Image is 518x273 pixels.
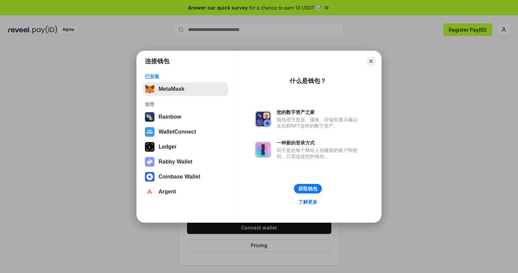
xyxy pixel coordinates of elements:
div: Rainbow [159,114,181,120]
img: svg+xml,%3Csvg%20fill%3D%22none%22%20height%3D%2233%22%20viewBox%3D%220%200%2035%2033%22%20width%... [145,84,154,94]
div: 什么是钱包？ [290,77,326,85]
div: WalletConnect [159,129,196,135]
div: Argent [159,189,176,195]
div: Rabby Wallet [159,159,192,165]
div: 而不是在每个网站上创建新的账户和密码，只需连接您的钱包。 [277,147,361,159]
img: svg+xml,%3Csvg%20xmlns%3D%22http%3A%2F%2Fwww.w3.org%2F2000%2Fsvg%22%20fill%3D%22none%22%20viewBox... [255,111,271,127]
img: svg+xml,%3Csvg%20width%3D%22120%22%20height%3D%22120%22%20viewBox%3D%220%200%20120%20120%22%20fil... [145,112,154,122]
button: Argent [143,185,228,199]
img: svg+xml,%3Csvg%20width%3D%2228%22%20height%3D%2228%22%20viewBox%3D%220%200%2028%2028%22%20fill%3D... [145,127,154,137]
button: 获取钱包 [294,184,322,193]
div: 您的数字资产之家 [277,109,361,115]
div: 一种新的登录方式 [277,140,361,146]
img: svg+xml,%3Csvg%20width%3D%2228%22%20height%3D%2228%22%20viewBox%3D%220%200%2028%2028%22%20fill%3D... [145,187,154,197]
button: Close [366,56,376,66]
div: 钱包用于发送、接收、存储和显示像以太坊和NFT这样的数字资产。 [277,117,361,129]
button: MetaMask [143,82,228,96]
img: svg+xml,%3Csvg%20xmlns%3D%22http%3A%2F%2Fwww.w3.org%2F2000%2Fsvg%22%20fill%3D%22none%22%20viewBox... [145,157,154,167]
img: svg+xml,%3Csvg%20width%3D%2228%22%20height%3D%2228%22%20viewBox%3D%220%200%2028%2028%22%20fill%3D... [145,172,154,182]
div: MetaMask [159,86,184,92]
div: 了解更多 [298,199,317,205]
button: Ledger [143,140,228,154]
button: Rabby Wallet [143,155,228,169]
div: 推荐 [145,101,226,107]
h1: 连接钱包 [145,57,169,65]
div: 已安装 [145,73,226,80]
a: 了解更多 [294,198,321,206]
img: svg+xml,%3Csvg%20xmlns%3D%22http%3A%2F%2Fwww.w3.org%2F2000%2Fsvg%22%20width%3D%2228%22%20height%3... [145,142,154,152]
button: Coinbase Wallet [143,170,228,184]
img: svg+xml,%3Csvg%20xmlns%3D%22http%3A%2F%2Fwww.w3.org%2F2000%2Fsvg%22%20fill%3D%22none%22%20viewBox... [255,141,271,158]
div: Coinbase Wallet [159,174,200,180]
div: 获取钱包 [298,186,317,192]
div: Ledger [159,144,177,150]
button: Rainbow [143,110,228,124]
button: WalletConnect [143,125,228,139]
